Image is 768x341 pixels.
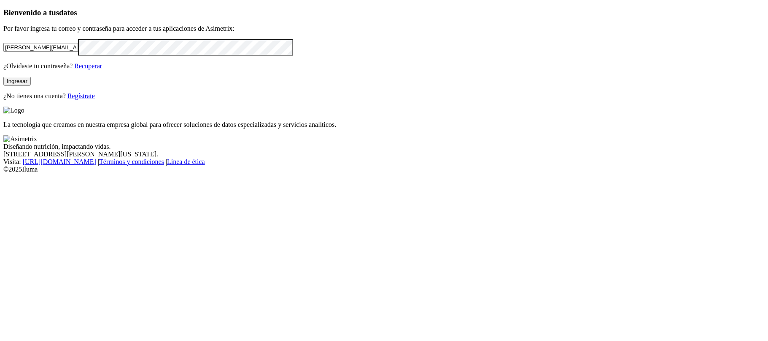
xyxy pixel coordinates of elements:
[3,166,765,173] div: © 2025 Iluma
[3,77,31,86] button: Ingresar
[167,158,205,165] a: Línea de ética
[3,62,765,70] p: ¿Olvidaste tu contraseña?
[3,143,765,150] div: Diseñando nutrición, impactando vidas.
[3,8,765,17] h3: Bienvenido a tus
[59,8,77,17] span: datos
[3,107,24,114] img: Logo
[67,92,95,99] a: Regístrate
[3,25,765,32] p: Por favor ingresa tu correo y contraseña para acceder a tus aplicaciones de Asimetrix:
[3,158,765,166] div: Visita : | |
[74,62,102,70] a: Recuperar
[3,150,765,158] div: [STREET_ADDRESS][PERSON_NAME][US_STATE].
[23,158,96,165] a: [URL][DOMAIN_NAME]
[3,43,78,52] input: Tu correo
[3,135,37,143] img: Asimetrix
[99,158,164,165] a: Términos y condiciones
[3,92,765,100] p: ¿No tienes una cuenta?
[3,121,765,129] p: La tecnología que creamos en nuestra empresa global para ofrecer soluciones de datos especializad...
